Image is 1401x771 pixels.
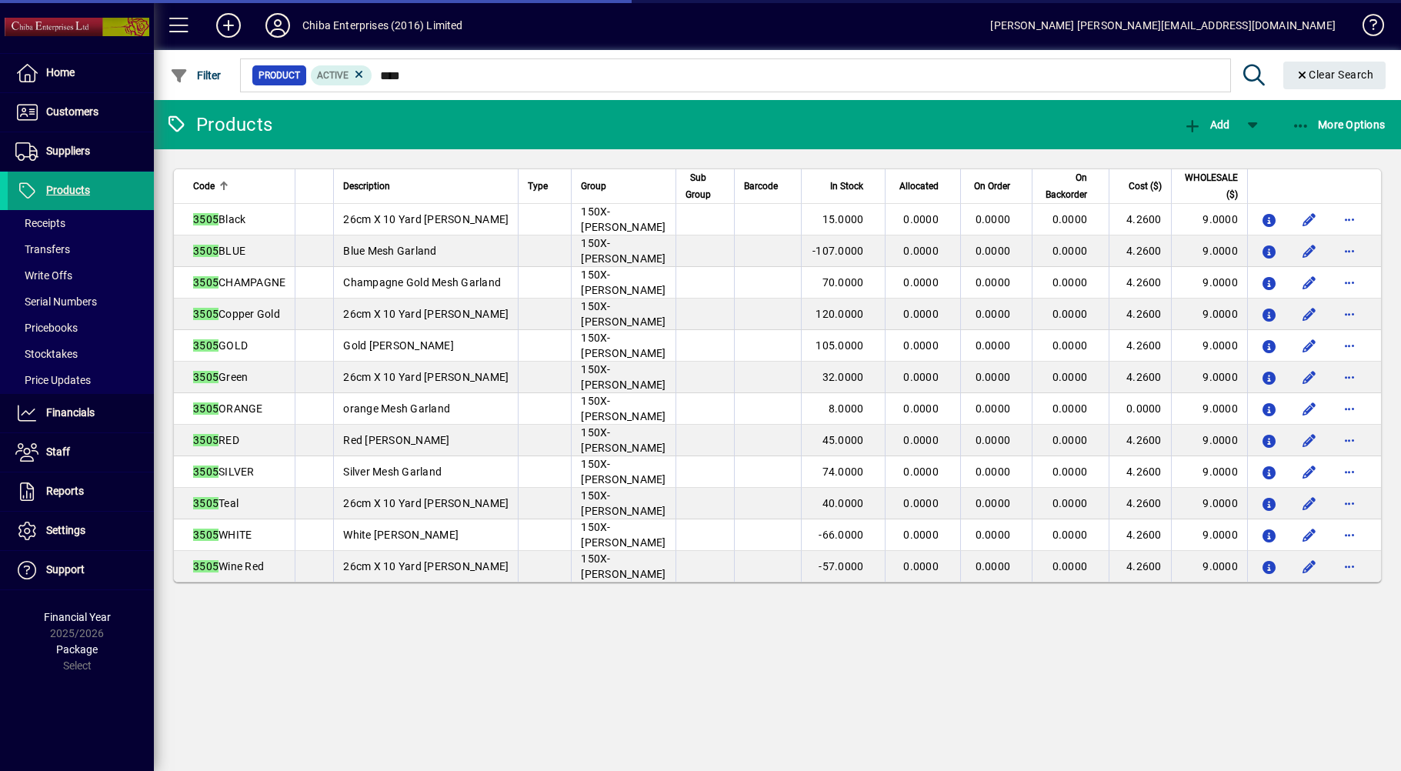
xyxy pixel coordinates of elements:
span: 150X-[PERSON_NAME] [581,205,665,233]
td: 9.0000 [1171,267,1247,299]
em: 3505 [193,371,218,383]
span: Barcode [744,178,778,195]
span: Financials [46,406,95,419]
a: Serial Numbers [8,289,154,315]
button: Edit [1297,491,1322,516]
div: Chiba Enterprises (2016) Limited [302,13,463,38]
span: 26cm X 10 Yard [PERSON_NAME] [343,560,509,572]
span: 26cm X 10 Yard [PERSON_NAME] [343,213,509,225]
span: Clear Search [1296,68,1374,81]
a: Pricebooks [8,315,154,341]
button: Edit [1297,302,1322,326]
button: Edit [1297,207,1322,232]
div: Type [528,178,562,195]
span: 0.0000 [976,339,1011,352]
span: Reports [46,485,84,497]
td: 9.0000 [1171,235,1247,267]
span: Stocktakes [15,348,78,360]
span: 0.0000 [903,213,939,225]
em: 3505 [193,276,218,289]
div: Barcode [744,178,792,195]
span: Pricebooks [15,322,78,334]
span: -66.0000 [819,529,863,541]
span: 0.0000 [976,308,1011,320]
span: Active [317,70,349,81]
button: More options [1337,207,1362,232]
td: 0.0000 [1109,393,1170,425]
button: More options [1337,239,1362,263]
a: Write Offs [8,262,154,289]
mat-chip: Activation Status: Active [311,65,372,85]
span: Product [259,68,300,83]
a: Stocktakes [8,341,154,367]
span: 0.0000 [1052,497,1088,509]
span: 0.0000 [976,276,1011,289]
div: On Order [970,178,1024,195]
span: 150X-[PERSON_NAME] [581,363,665,391]
span: White [PERSON_NAME] [343,529,459,541]
span: Financial Year [44,611,111,623]
td: 9.0000 [1171,488,1247,519]
span: 0.0000 [903,276,939,289]
span: Silver Mesh Garland [343,466,442,478]
td: 4.2600 [1109,519,1170,551]
button: More options [1337,428,1362,452]
span: 0.0000 [1052,529,1088,541]
button: Edit [1297,396,1322,421]
button: Edit [1297,239,1322,263]
div: Sub Group [685,169,725,203]
span: 45.0000 [822,434,864,446]
button: Edit [1297,270,1322,295]
span: Transfers [15,243,70,255]
span: Blue Mesh Garland [343,245,436,257]
div: Allocated [895,178,952,195]
span: 105.0000 [816,339,863,352]
span: 15.0000 [822,213,864,225]
span: Description [343,178,390,195]
span: Support [46,563,85,576]
div: Group [581,178,665,195]
div: On Backorder [1042,169,1101,203]
td: 4.2600 [1109,299,1170,330]
button: More options [1337,491,1362,516]
td: 4.2600 [1109,488,1170,519]
a: Staff [8,433,154,472]
a: Knowledge Base [1351,3,1382,53]
span: Copper Gold [193,308,280,320]
span: 74.0000 [822,466,864,478]
td: 9.0000 [1171,456,1247,488]
span: Red [PERSON_NAME] [343,434,449,446]
span: 40.0000 [822,497,864,509]
span: 150X-[PERSON_NAME] [581,332,665,359]
a: Financials [8,394,154,432]
button: Edit [1297,365,1322,389]
span: 26cm X 10 Yard [PERSON_NAME] [343,371,509,383]
td: 4.2600 [1109,456,1170,488]
a: Reports [8,472,154,511]
span: Teal [193,497,239,509]
span: 150X-[PERSON_NAME] [581,458,665,486]
span: 0.0000 [1052,308,1088,320]
span: 0.0000 [976,245,1011,257]
span: 0.0000 [903,529,939,541]
span: Package [56,643,98,656]
span: 150X-[PERSON_NAME] [581,489,665,517]
span: Type [528,178,548,195]
button: More options [1337,302,1362,326]
em: 3505 [193,308,218,320]
span: Green [193,371,248,383]
span: 0.0000 [1052,339,1088,352]
span: 150X-[PERSON_NAME] [581,269,665,296]
em: 3505 [193,529,218,541]
span: 0.0000 [976,529,1011,541]
em: 3505 [193,466,218,478]
span: Gold [PERSON_NAME] [343,339,454,352]
button: Edit [1297,428,1322,452]
span: 0.0000 [1052,434,1088,446]
span: Home [46,66,75,78]
span: 0.0000 [976,213,1011,225]
td: 9.0000 [1171,551,1247,582]
span: Write Offs [15,269,72,282]
span: Serial Numbers [15,295,97,308]
button: More options [1337,459,1362,484]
